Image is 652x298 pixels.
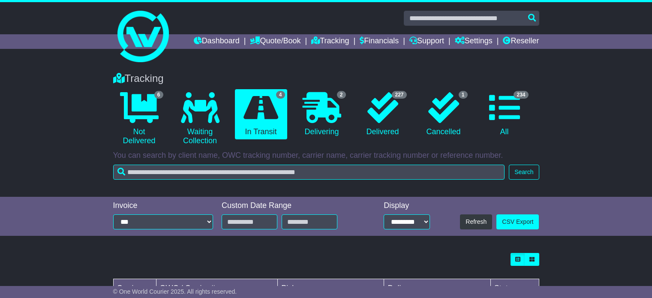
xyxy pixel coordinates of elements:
div: Custom Date Range [222,201,358,211]
span: 4 [276,91,285,99]
span: 227 [392,91,406,99]
a: Support [409,34,444,49]
p: You can search by client name, OWC tracking number, carrier name, carrier tracking number or refe... [113,151,539,160]
a: Reseller [503,34,539,49]
span: © One World Courier 2025. All rights reserved. [113,288,237,295]
span: 6 [154,91,163,99]
a: 6 Not Delivered [113,89,165,149]
a: Settings [455,34,493,49]
a: 234 All [478,89,531,140]
a: Quote/Book [250,34,300,49]
span: 1 [459,91,468,99]
a: 227 Delivered [357,89,409,140]
a: Dashboard [194,34,240,49]
div: Invoice [113,201,213,211]
button: Refresh [460,214,492,229]
a: 4 In Transit [235,89,287,140]
td: OWC / Carrier # [156,279,278,298]
span: 2 [337,91,346,99]
td: Delivery [384,279,490,298]
div: Display [384,201,430,211]
a: Financials [360,34,399,49]
a: 2 Delivering [296,89,348,140]
a: CSV Export [496,214,539,229]
div: Tracking [109,72,544,85]
td: Pickup [278,279,384,298]
a: Tracking [311,34,349,49]
span: 234 [514,91,528,99]
td: Carrier [113,279,156,298]
td: Status [490,279,539,298]
a: 1 Cancelled [418,89,470,140]
button: Search [509,165,539,180]
a: Waiting Collection [174,89,226,149]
